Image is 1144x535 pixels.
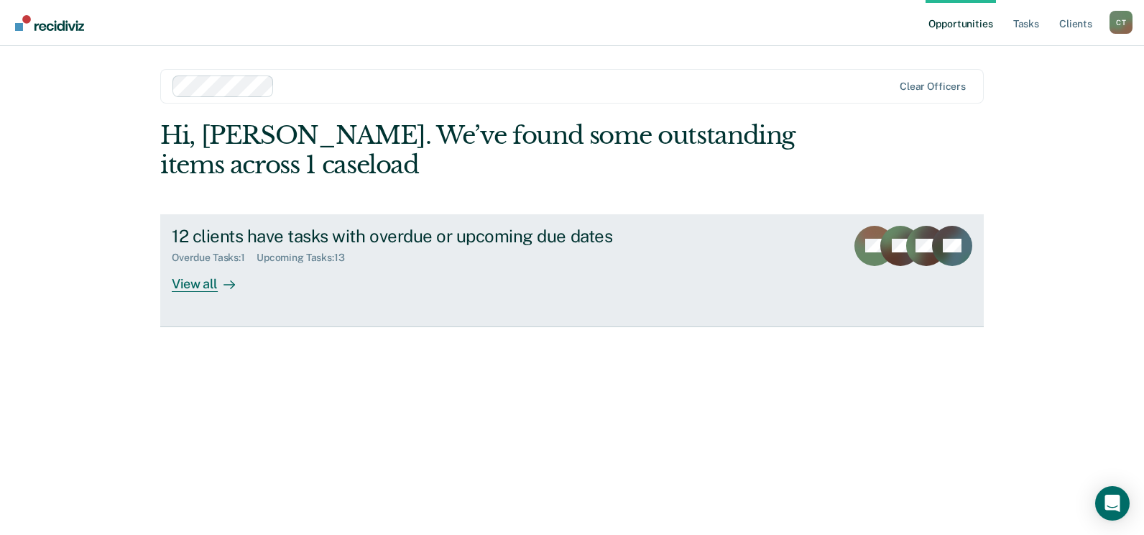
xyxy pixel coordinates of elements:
[1110,11,1133,34] button: Profile dropdown button
[1110,11,1133,34] div: C T
[172,226,676,247] div: 12 clients have tasks with overdue or upcoming due dates
[15,15,84,31] img: Recidiviz
[160,214,984,327] a: 12 clients have tasks with overdue or upcoming due datesOverdue Tasks:1Upcoming Tasks:13View all
[172,252,257,264] div: Overdue Tasks : 1
[172,264,252,292] div: View all
[900,81,966,93] div: Clear officers
[160,121,819,180] div: Hi, [PERSON_NAME]. We’ve found some outstanding items across 1 caseload
[257,252,356,264] div: Upcoming Tasks : 13
[1095,486,1130,521] div: Open Intercom Messenger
